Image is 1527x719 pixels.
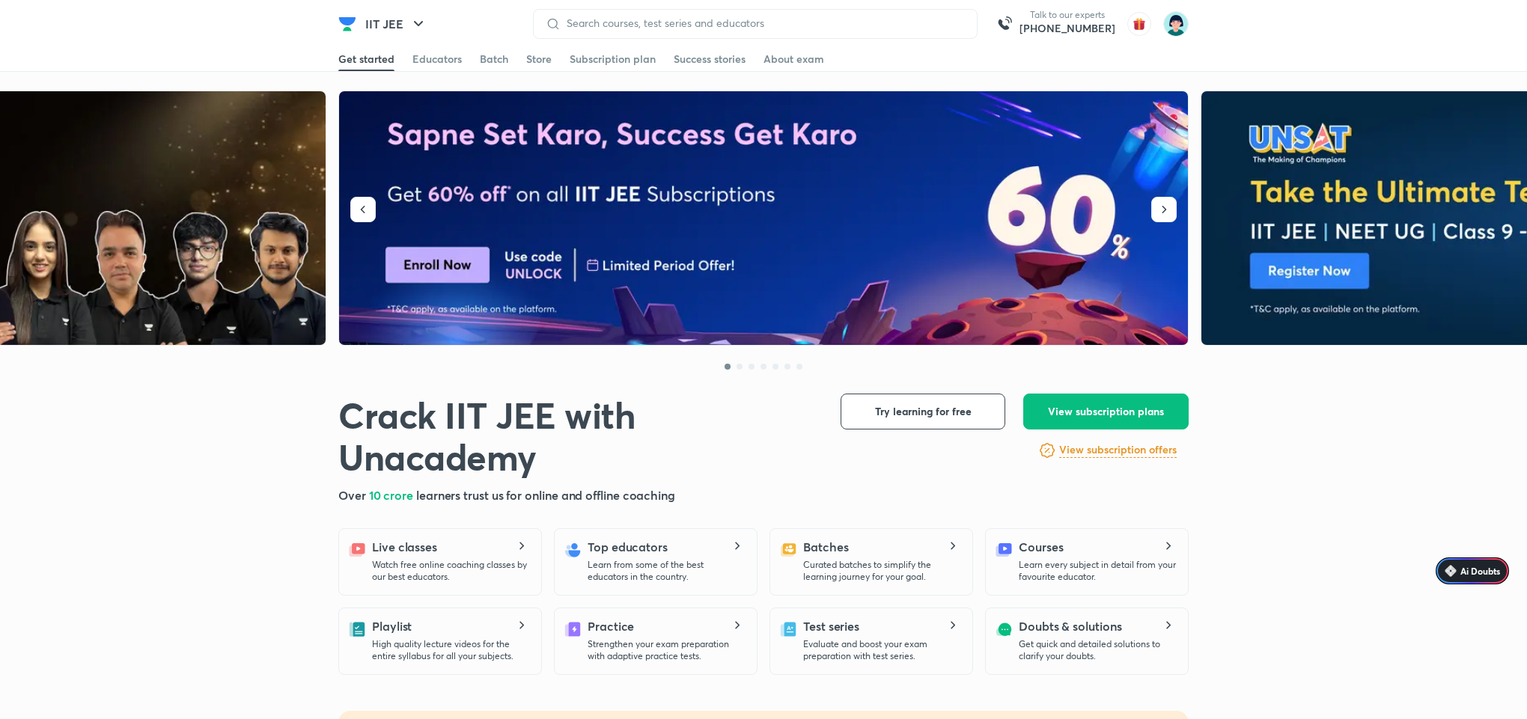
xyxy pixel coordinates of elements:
[561,17,965,29] input: Search courses, test series and educators
[372,638,529,662] p: High quality lecture videos for the entire syllabus for all your subjects.
[841,394,1005,429] button: Try learning for free
[356,9,436,39] button: IIT JEE
[1059,442,1177,458] h6: View subscription offers
[875,404,972,419] span: Try learning for free
[1163,11,1189,37] img: Priyanka Buty
[372,559,529,583] p: Watch free online coaching classes by our best educators.
[990,9,1019,39] img: call-us
[1019,638,1176,662] p: Get quick and detailed solutions to clarify your doubts.
[1127,12,1151,36] img: avatar
[588,538,668,556] h5: Top educators
[588,638,745,662] p: Strengthen your exam preparation with adaptive practice tests.
[526,52,552,67] div: Store
[1445,565,1457,577] img: Icon
[480,47,508,71] a: Batch
[1019,559,1176,583] p: Learn every subject in detail from your favourite educator.
[763,47,824,71] a: About exam
[412,52,462,67] div: Educators
[1019,21,1115,36] a: [PHONE_NUMBER]
[1048,404,1164,419] span: View subscription plans
[763,52,824,67] div: About exam
[338,15,356,33] img: Company Logo
[803,538,848,556] h5: Batches
[338,47,394,71] a: Get started
[1019,9,1115,21] p: Talk to our experts
[1436,557,1509,584] a: Ai Doubts
[1019,538,1063,556] h5: Courses
[803,638,960,662] p: Evaluate and boost your exam preparation with test series.
[412,47,462,71] a: Educators
[674,52,746,67] div: Success stories
[526,47,552,71] a: Store
[338,487,369,503] span: Over
[369,487,416,503] span: 10 crore
[803,617,859,635] h5: Test series
[372,538,437,556] h5: Live classes
[1460,565,1500,577] span: Ai Doubts
[588,559,745,583] p: Learn from some of the best educators in the country.
[1023,394,1189,429] button: View subscription plans
[372,617,412,635] h5: Playlist
[416,487,675,503] span: learners trust us for online and offline coaching
[338,52,394,67] div: Get started
[480,52,508,67] div: Batch
[1059,441,1177,459] a: View subscription offers
[1019,617,1122,635] h5: Doubts & solutions
[338,394,817,477] h1: Crack IIT JEE with Unacademy
[570,47,656,71] a: Subscription plan
[803,559,960,583] p: Curated batches to simplify the learning journey for your goal.
[674,47,746,71] a: Success stories
[588,617,634,635] h5: Practice
[570,52,656,67] div: Subscription plan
